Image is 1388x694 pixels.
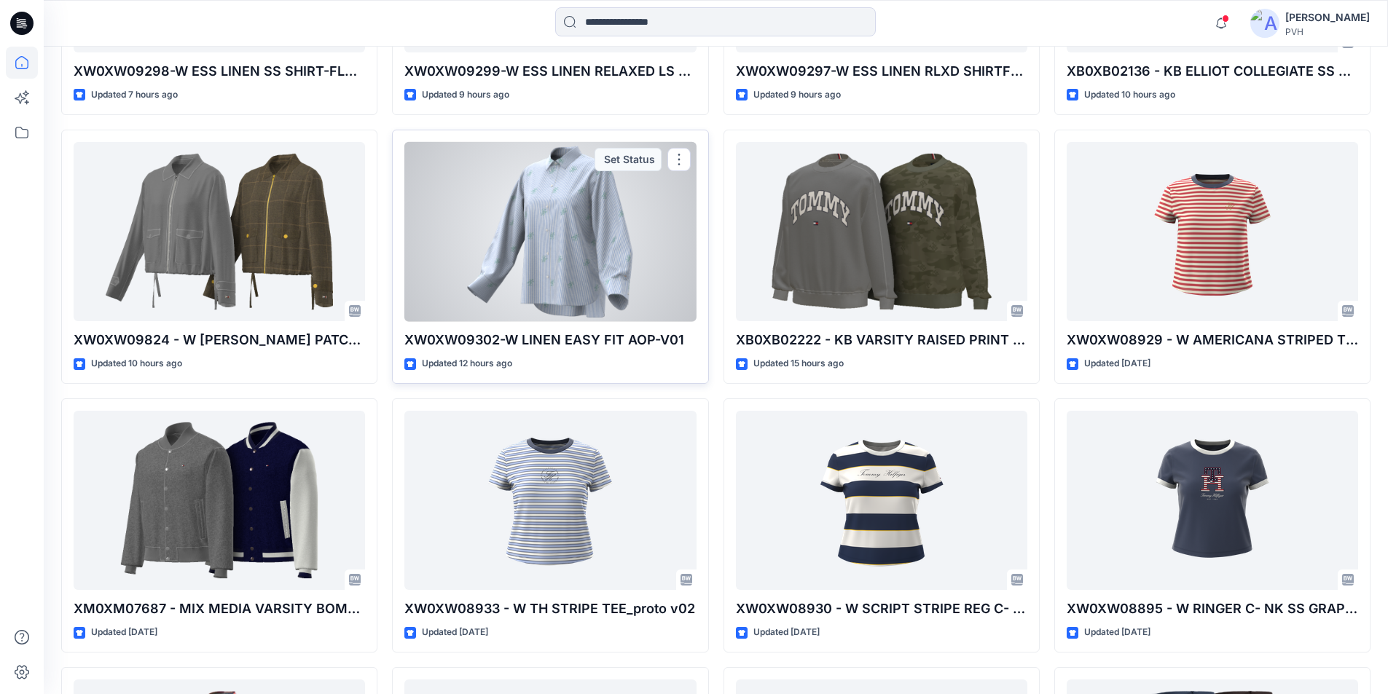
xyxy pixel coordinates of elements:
a: XW0XW08933 - W TH STRIPE TEE_proto v02 [404,411,696,591]
p: XM0XM07687 - MIX MEDIA VARSITY BOMBER-FIT V02 [74,599,365,619]
a: XB0XB02222 - KB VARSITY RAISED PRINT CREW-V01 [736,142,1027,322]
p: XB0XB02222 - KB VARSITY RAISED PRINT CREW-V01 [736,330,1027,350]
p: Updated 15 hours ago [753,356,844,371]
a: XW0XW08895 - W RINGER C- NK SS GRAPHIC TEE_proto v02 [1067,411,1358,591]
a: XW0XW09302-W LINEN EASY FIT AOP-V01 [404,142,696,322]
p: XW0XW08930 - W SCRIPT STRIPE REG C- NK TEE_proto v02 [736,599,1027,619]
p: Updated 7 hours ago [91,87,178,103]
p: XW0XW08929 - W AMERICANA STRIPED TEE_proto v02 [1067,330,1358,350]
p: Updated 12 hours ago [422,356,512,371]
div: PVH [1285,26,1370,37]
p: Updated [DATE] [753,625,820,640]
a: XW0XW08930 - W SCRIPT STRIPE REG C- NK TEE_proto v02 [736,411,1027,591]
p: XW0XW08933 - W TH STRIPE TEE_proto v02 [404,599,696,619]
p: XW0XW09299-W ESS LINEN RELAXED LS SHIRT-V01 [404,61,696,82]
p: Updated 10 hours ago [91,356,182,371]
p: XW0XW08895 - W RINGER C- NK SS GRAPHIC TEE_proto v02 [1067,599,1358,619]
div: [PERSON_NAME] [1285,9,1370,26]
a: XW0XW08929 - W AMERICANA STRIPED TEE_proto v02 [1067,142,1358,322]
p: XB0XB02136 - KB ELLIOT COLLEGIATE SS POLO_proto [1067,61,1358,82]
p: Updated 10 hours ago [1084,87,1175,103]
p: Updated [DATE] [1084,356,1150,371]
p: Updated [DATE] [91,625,157,640]
p: Updated 9 hours ago [422,87,509,103]
p: XW0XW09302-W LINEN EASY FIT AOP-V01 [404,330,696,350]
p: Updated [DATE] [422,625,488,640]
a: XW0XW09824 - W LYLA PATCH POCKET JACKET-CHECK-PROTO V01 [74,142,365,322]
p: Updated 9 hours ago [753,87,841,103]
p: XW0XW09297-W ESS LINEN RLXD SHIRTFLAG PRINT-V01 [736,61,1027,82]
img: avatar [1250,9,1279,38]
p: XW0XW09298-W ESS LINEN SS SHIRT-FLAG PRINT-V01 [74,61,365,82]
a: XM0XM07687 - MIX MEDIA VARSITY BOMBER-FIT V02 [74,411,365,591]
p: Updated [DATE] [1084,625,1150,640]
p: XW0XW09824 - W [PERSON_NAME] PATCH POCKET JACKET-CHECK-PROTO V01 [74,330,365,350]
